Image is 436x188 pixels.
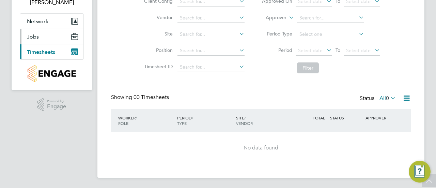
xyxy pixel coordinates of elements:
[27,18,48,25] span: Network
[118,120,128,126] span: ROLE
[111,94,170,101] div: Showing
[47,98,66,104] span: Powered by
[297,62,319,73] button: Filter
[379,95,396,102] label: All
[177,30,245,39] input: Search for...
[256,14,286,21] label: Approver
[142,31,173,37] label: Site
[20,44,83,59] button: Timesheets
[262,31,292,37] label: Period Type
[192,115,193,120] span: /
[177,120,187,126] span: TYPE
[27,33,39,40] span: Jobs
[298,47,323,54] span: Select date
[328,112,364,124] div: STATUS
[236,120,253,126] span: VENDOR
[37,98,66,111] a: Powered byEngage
[297,13,364,23] input: Search for...
[346,47,371,54] span: Select date
[116,112,175,129] div: WORKER
[234,112,293,129] div: SITE
[262,47,292,53] label: Period
[297,30,364,39] input: Select one
[364,112,399,124] div: APPROVER
[20,65,84,82] a: Go to home page
[136,115,137,120] span: /
[142,47,173,53] label: Position
[20,14,83,29] button: Network
[47,104,66,110] span: Engage
[360,94,397,103] div: Status
[177,13,245,23] input: Search for...
[20,29,83,44] button: Jobs
[313,115,325,120] span: TOTAL
[134,94,169,101] span: 00 Timesheets
[175,112,234,129] div: PERIOD
[244,115,246,120] span: /
[118,144,404,151] div: No data found
[333,46,342,55] span: To
[386,95,389,102] span: 0
[409,161,431,183] button: Engage Resource Center
[177,46,245,56] input: Search for...
[177,62,245,72] input: Search for...
[142,14,173,20] label: Vendor
[142,63,173,70] label: Timesheet ID
[28,65,76,82] img: countryside-properties-logo-retina.png
[27,49,55,55] span: Timesheets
